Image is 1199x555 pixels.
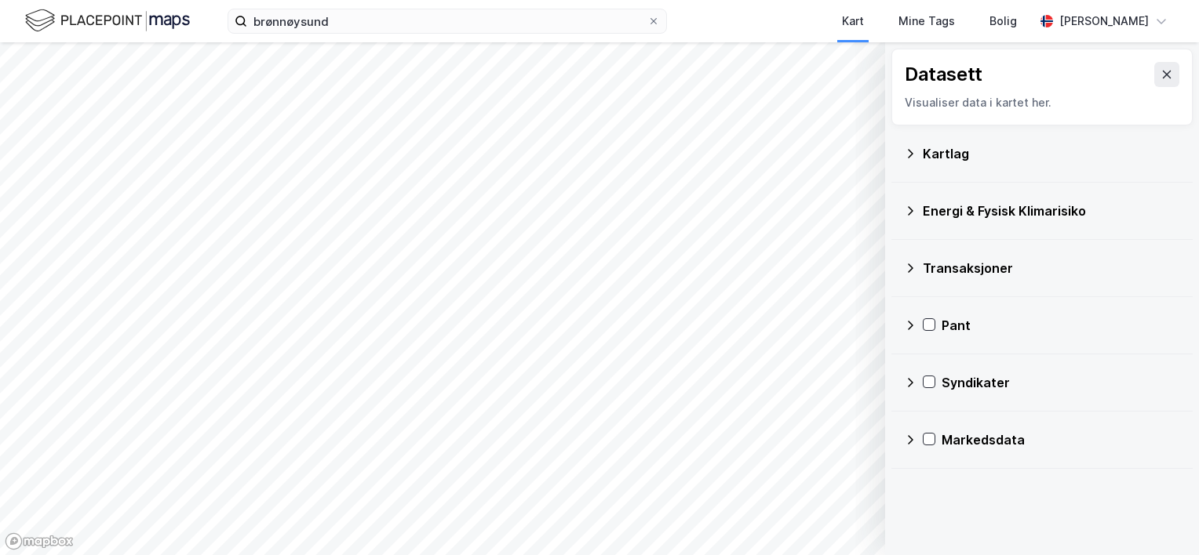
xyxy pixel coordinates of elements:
[25,7,190,34] img: logo.f888ab2527a4732fd821a326f86c7f29.svg
[1121,480,1199,555] div: Kontrollprogram for chat
[842,12,864,31] div: Kart
[898,12,955,31] div: Mine Tags
[923,201,1180,220] div: Energi & Fysisk Klimarisiko
[5,532,74,550] a: Mapbox homepage
[1059,12,1149,31] div: [PERSON_NAME]
[905,93,1179,112] div: Visualiser data i kartet her.
[942,373,1180,392] div: Syndikater
[923,144,1180,163] div: Kartlag
[923,259,1180,277] div: Transaksjoner
[942,316,1180,335] div: Pant
[942,430,1180,449] div: Markedsdata
[247,9,647,33] input: Søk på adresse, matrikkel, gårdeiere, leietakere eller personer
[1121,480,1199,555] iframe: Chat Widget
[905,62,982,87] div: Datasett
[989,12,1017,31] div: Bolig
